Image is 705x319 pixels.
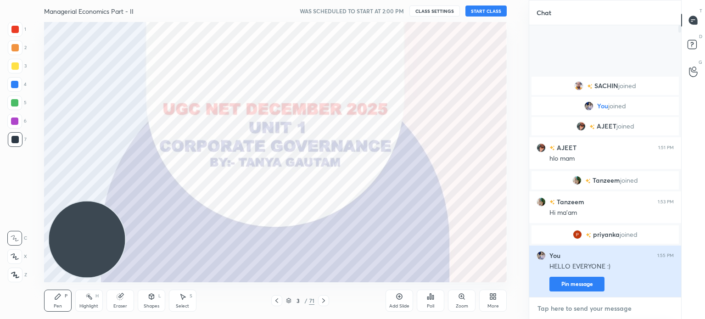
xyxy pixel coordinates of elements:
div: Zoom [456,304,468,308]
div: Z [8,268,27,282]
div: Shapes [144,304,159,308]
div: C [7,231,27,246]
div: 1 [8,22,26,37]
h6: AJEET [555,143,576,152]
div: More [487,304,499,308]
p: G [699,59,702,66]
h6: You [549,252,560,260]
img: no-rating-badge.077c3623.svg [586,233,591,238]
img: b4263d946f1245789809af6d760ec954.jpg [537,251,546,260]
h5: WAS SCHEDULED TO START AT 2:00 PM [300,7,404,15]
div: X [7,249,27,264]
div: S [190,294,192,298]
p: T [699,7,702,14]
div: 3 [8,59,27,73]
div: Poll [427,304,434,308]
div: L [158,294,161,298]
img: no-rating-badge.077c3623.svg [549,200,555,205]
div: H [95,294,99,298]
div: 6 [7,114,27,129]
span: AJEET [597,123,616,130]
img: f18a2e715e12460c841e5ba11af8d378.jpg [576,122,586,131]
div: Pen [54,304,62,308]
button: CLASS SETTINGS [409,6,460,17]
div: 71 [309,297,314,305]
img: 7c7769ed82764a5897669ee3aee47a12.jpg [574,81,583,90]
span: priyanka [593,231,620,238]
button: START CLASS [465,6,507,17]
img: f18a2e715e12460c841e5ba11af8d378.jpg [537,143,546,152]
img: no-rating-badge.077c3623.svg [585,179,591,184]
img: b4263d946f1245789809af6d760ec954.jpg [584,101,593,111]
div: Select [176,304,189,308]
div: 1:55 PM [657,253,674,258]
span: You [597,102,608,110]
div: grid [529,75,681,297]
div: 4 [7,77,27,92]
span: joined [618,82,636,90]
div: Eraser [113,304,127,308]
img: no-rating-badge.077c3623.svg [587,84,593,89]
div: Hi ma'am [549,208,674,218]
button: Pin message [549,277,604,291]
span: Tanzeem [593,177,620,184]
h4: Managerial Economics Part - II [44,7,134,16]
span: SACHIN [594,82,618,90]
img: 2afbf4f9a2e343af8943afe73761b2bf.jpg [537,197,546,207]
div: P [65,294,67,298]
img: 2afbf4f9a2e343af8943afe73761b2bf.jpg [572,176,582,185]
span: joined [608,102,626,110]
img: no-rating-badge.077c3623.svg [549,146,555,151]
div: / [304,298,307,303]
p: D [699,33,702,40]
span: joined [616,123,634,130]
span: joined [620,177,638,184]
img: no-rating-badge.077c3623.svg [589,124,595,129]
div: HELLO EVERYONE :) [549,262,674,271]
img: e9da668350a14d66bbda66c165e9218a.69839710_3 [573,230,582,239]
div: 1:51 PM [658,145,674,151]
div: 5 [7,95,27,110]
div: 7 [8,132,27,147]
div: Highlight [79,304,98,308]
div: hlo mam [549,154,674,163]
div: 1:53 PM [658,199,674,205]
span: joined [620,231,638,238]
div: Add Slide [389,304,409,308]
div: 2 [8,40,27,55]
p: Chat [529,0,559,25]
h6: Tanzeem [555,197,584,207]
div: 3 [293,298,302,303]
